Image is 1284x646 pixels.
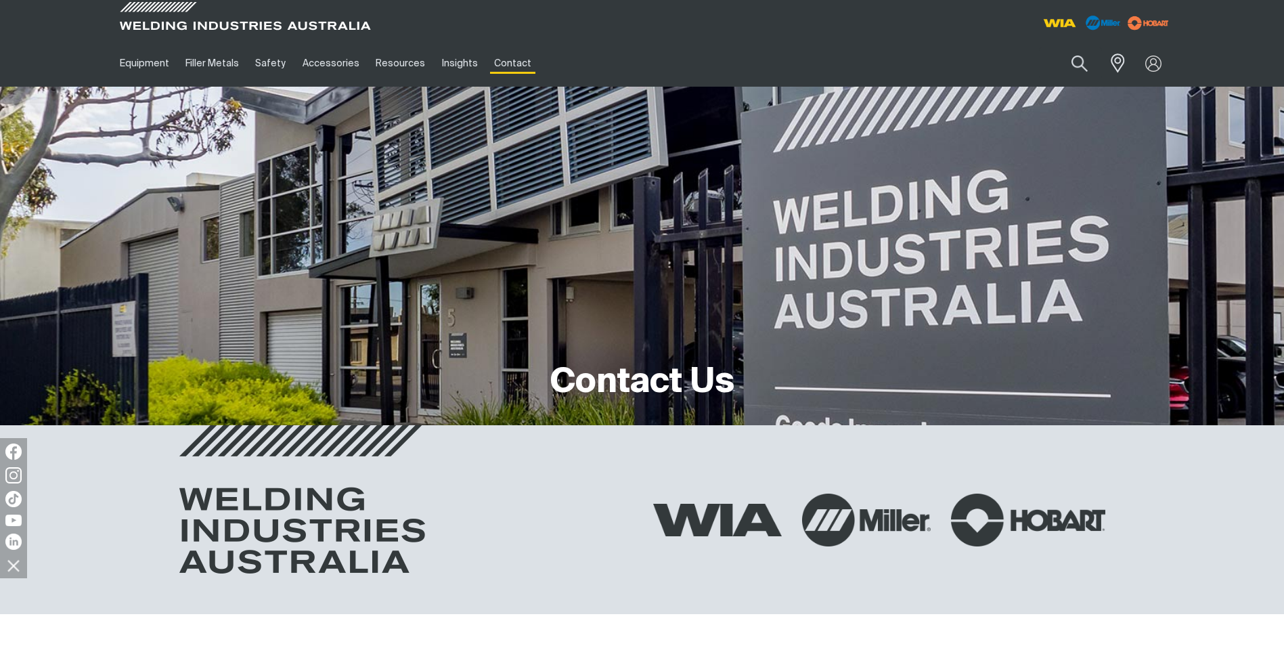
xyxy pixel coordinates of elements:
img: miller [1124,13,1173,33]
h1: Contact Us [550,361,734,405]
img: hide socials [2,554,25,577]
nav: Main [112,40,908,87]
img: Welding Industries Australia [179,425,425,574]
img: Hobart [951,494,1105,546]
img: Facebook [5,444,22,460]
a: Resources [368,40,433,87]
img: Instagram [5,467,22,483]
img: TikTok [5,491,22,507]
a: Accessories [294,40,368,87]
img: YouTube [5,515,22,526]
img: WIA [653,504,782,536]
input: Product name or item number... [1039,47,1102,79]
img: LinkedIn [5,534,22,550]
a: Equipment [112,40,177,87]
button: Search products [1057,47,1103,79]
a: Contact [486,40,539,87]
a: Insights [433,40,485,87]
a: Safety [247,40,294,87]
img: Miller [802,494,931,546]
a: Filler Metals [177,40,247,87]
